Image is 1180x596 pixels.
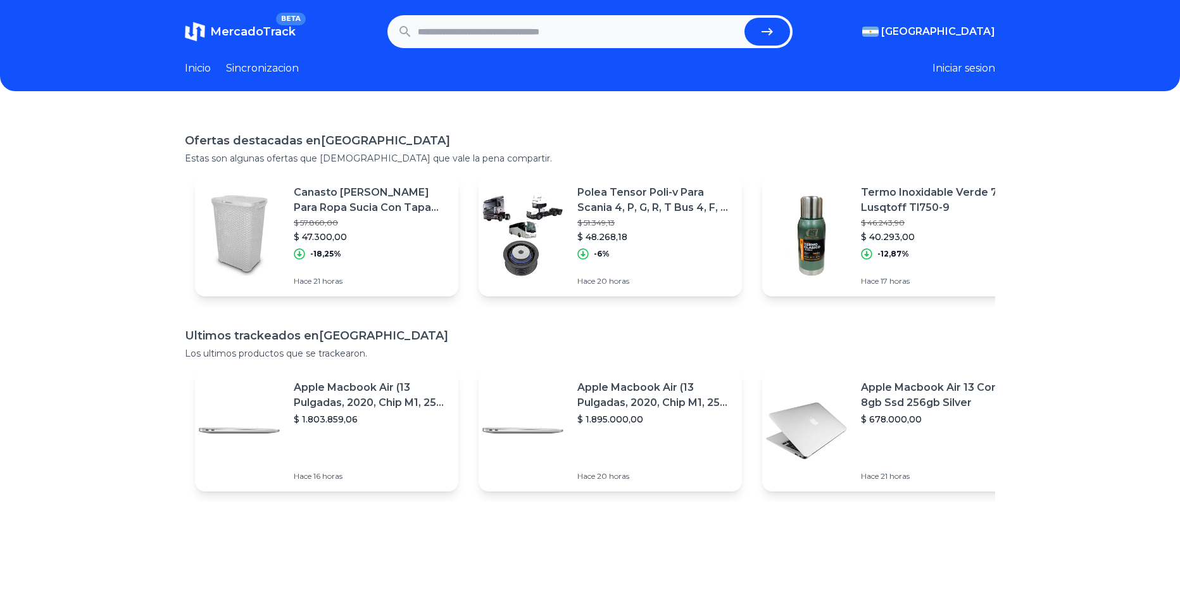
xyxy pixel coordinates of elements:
p: $ 51.349,13 [577,218,732,228]
span: MercadoTrack [210,25,296,39]
img: Featured image [762,386,851,475]
a: Featured imageTermo Inoxidable Verde 750l Lusqtoff Tl750-9$ 46.243,90$ 40.293,00-12,87%Hace 17 horas [762,175,1026,296]
p: Hace 20 horas [577,276,732,286]
p: Estas son algunas ofertas que [DEMOGRAPHIC_DATA] que vale la pena compartir. [185,152,995,165]
img: Featured image [195,386,284,475]
p: $ 57.860,00 [294,218,448,228]
p: Hace 21 horas [294,276,448,286]
p: Apple Macbook Air 13 Core I5 8gb Ssd 256gb Silver [861,380,1015,410]
img: MercadoTrack [185,22,205,42]
p: Polea Tensor Poli-v Para Scania 4, P, G, R, T Bus 4, F, K, N [577,185,732,215]
h1: Ultimos trackeados en [GEOGRAPHIC_DATA] [185,327,995,345]
p: -18,25% [310,249,341,259]
p: $ 1.803.859,06 [294,413,448,426]
p: -6% [594,249,610,259]
img: Featured image [479,191,567,280]
img: Featured image [762,191,851,280]
button: Iniciar sesion [932,61,995,76]
p: Hace 16 horas [294,471,448,481]
span: BETA [276,13,306,25]
p: Apple Macbook Air (13 Pulgadas, 2020, Chip M1, 256 Gb De Ssd, 8 Gb De Ram) - Plata [294,380,448,410]
p: -12,87% [877,249,909,259]
p: $ 48.268,18 [577,231,732,243]
p: $ 46.243,90 [861,218,1015,228]
p: Canasto [PERSON_NAME] Para Ropa Sucia Con Tapa Color Blanco [294,185,448,215]
a: Featured imageApple Macbook Air (13 Pulgadas, 2020, Chip M1, 256 Gb De Ssd, 8 Gb De Ram) - Plata$... [195,370,458,491]
a: Sincronizacion [226,61,299,76]
p: Apple Macbook Air (13 Pulgadas, 2020, Chip M1, 256 Gb De Ssd, 8 Gb De Ram) - Plata [577,380,732,410]
a: Featured imageApple Macbook Air 13 Core I5 8gb Ssd 256gb Silver$ 678.000,00Hace 21 horas [762,370,1026,491]
p: Hace 17 horas [861,276,1015,286]
p: $ 47.300,00 [294,231,448,243]
p: Hace 21 horas [861,471,1015,481]
p: $ 678.000,00 [861,413,1015,426]
img: Featured image [195,191,284,280]
a: Featured imageApple Macbook Air (13 Pulgadas, 2020, Chip M1, 256 Gb De Ssd, 8 Gb De Ram) - Plata$... [479,370,742,491]
p: Termo Inoxidable Verde 750l Lusqtoff Tl750-9 [861,185,1015,215]
h1: Ofertas destacadas en [GEOGRAPHIC_DATA] [185,132,995,149]
p: $ 40.293,00 [861,231,1015,243]
a: Featured imagePolea Tensor Poli-v Para Scania 4, P, G, R, T Bus 4, F, K, N$ 51.349,13$ 48.268,18-... [479,175,742,296]
img: Featured image [479,386,567,475]
a: Featured imageCanasto [PERSON_NAME] Para Ropa Sucia Con Tapa Color Blanco$ 57.860,00$ 47.300,00-1... [195,175,458,296]
img: Argentina [862,27,879,37]
p: Hace 20 horas [577,471,732,481]
a: MercadoTrackBETA [185,22,296,42]
a: Inicio [185,61,211,76]
p: $ 1.895.000,00 [577,413,732,426]
button: [GEOGRAPHIC_DATA] [862,24,995,39]
p: Los ultimos productos que se trackearon. [185,347,995,360]
span: [GEOGRAPHIC_DATA] [881,24,995,39]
